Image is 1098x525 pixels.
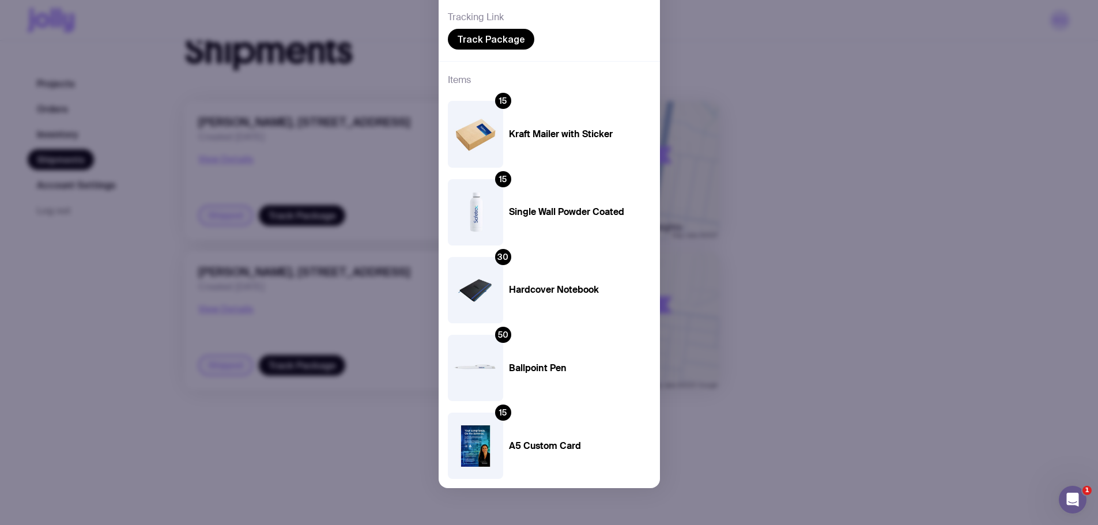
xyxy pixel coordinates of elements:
div: 15 [495,405,511,421]
h4: Kraft Mailer with Sticker [509,129,624,140]
div: 30 [495,249,511,265]
div: 15 [495,171,511,187]
div: 50 [495,327,511,343]
span: 1 [1082,486,1092,495]
h4: Hardcover Notebook [509,284,624,296]
iframe: Intercom live chat [1059,486,1086,513]
h4: Ballpoint Pen [509,362,624,374]
div: 15 [495,93,511,109]
h3: Items [448,73,471,87]
a: Track Package [448,29,534,50]
h4: A5 Custom Card [509,440,624,452]
h3: Tracking Link [448,12,504,23]
h4: Single Wall Powder Coated [509,206,624,218]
